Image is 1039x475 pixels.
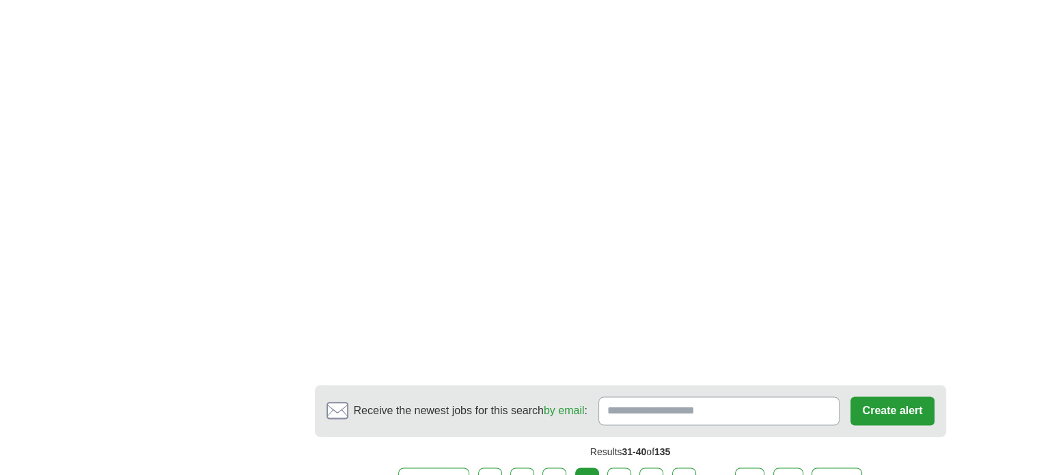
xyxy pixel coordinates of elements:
button: Create alert [850,396,934,425]
div: Results of [315,437,946,467]
span: 31-40 [622,446,646,457]
span: 135 [654,446,670,457]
